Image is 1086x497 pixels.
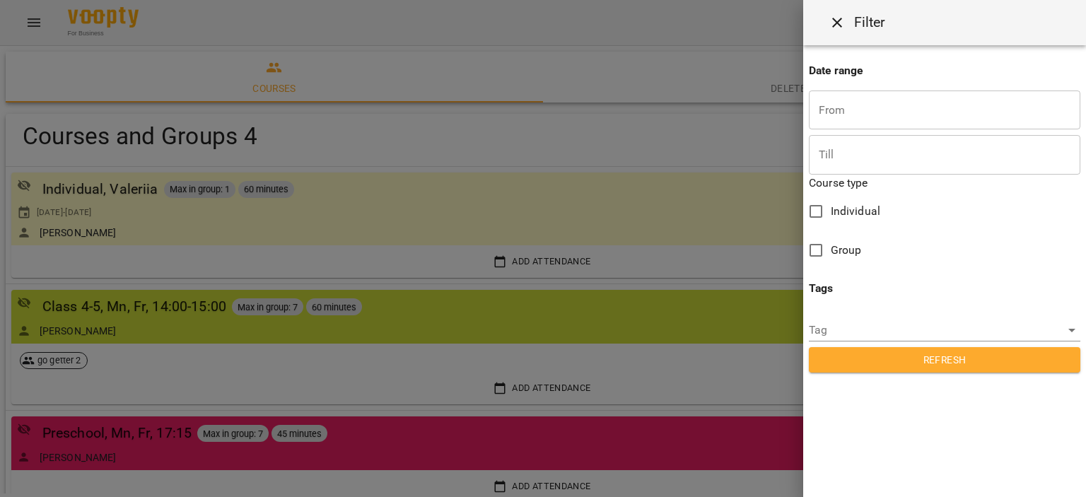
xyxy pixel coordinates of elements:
[820,6,854,40] button: Close
[809,347,1080,373] button: Refresh
[809,175,1080,192] p: Course type
[854,11,886,33] h6: Filter
[820,351,1069,368] span: Refresh
[809,280,1080,297] p: Tags
[831,203,880,220] span: Individual
[831,242,862,259] span: Group
[809,62,1080,79] p: Date range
